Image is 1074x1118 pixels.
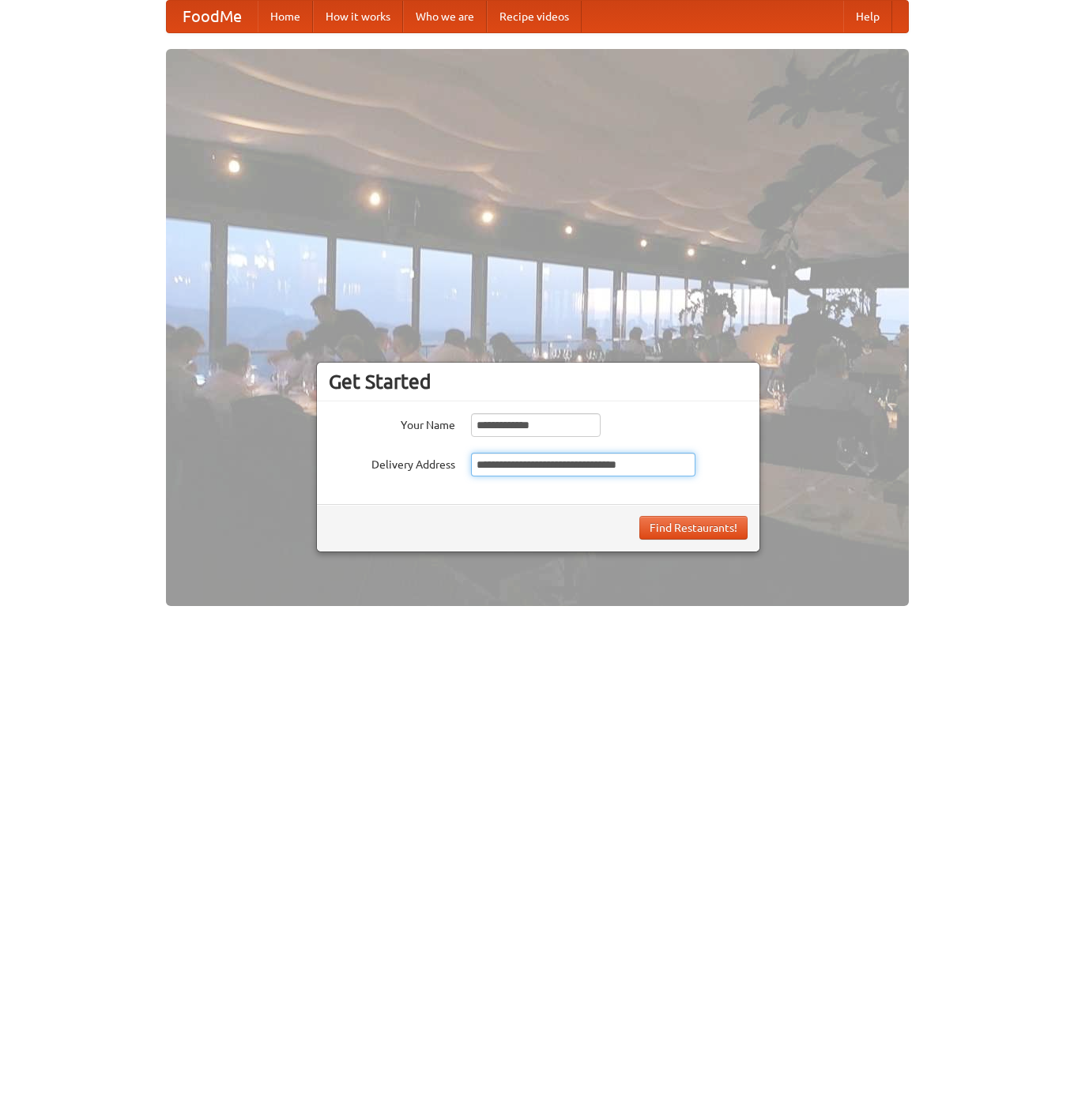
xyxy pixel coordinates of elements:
a: How it works [313,1,403,32]
a: Who we are [403,1,487,32]
h3: Get Started [329,370,748,393]
label: Your Name [329,413,455,433]
button: Find Restaurants! [639,516,748,540]
label: Delivery Address [329,453,455,472]
a: Recipe videos [487,1,582,32]
a: Help [843,1,892,32]
a: FoodMe [167,1,258,32]
a: Home [258,1,313,32]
